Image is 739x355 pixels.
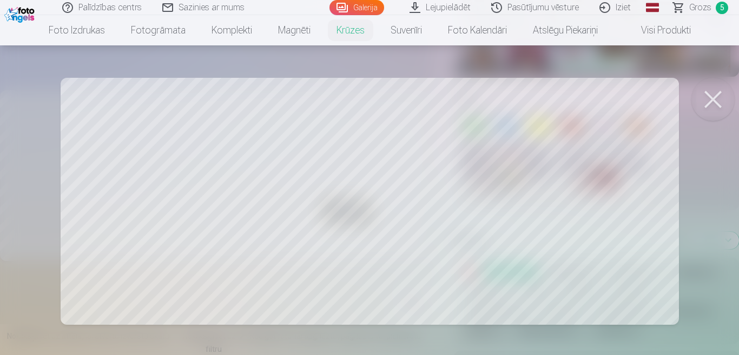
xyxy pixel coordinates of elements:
a: Atslēgu piekariņi [520,15,611,45]
img: /fa1 [4,4,37,23]
a: Foto izdrukas [36,15,118,45]
a: Suvenīri [378,15,435,45]
span: Grozs [689,1,711,14]
a: Krūzes [324,15,378,45]
a: Komplekti [199,15,265,45]
a: Visi produkti [611,15,704,45]
a: Foto kalendāri [435,15,520,45]
a: Fotogrāmata [118,15,199,45]
span: 5 [716,2,728,14]
a: Magnēti [265,15,324,45]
